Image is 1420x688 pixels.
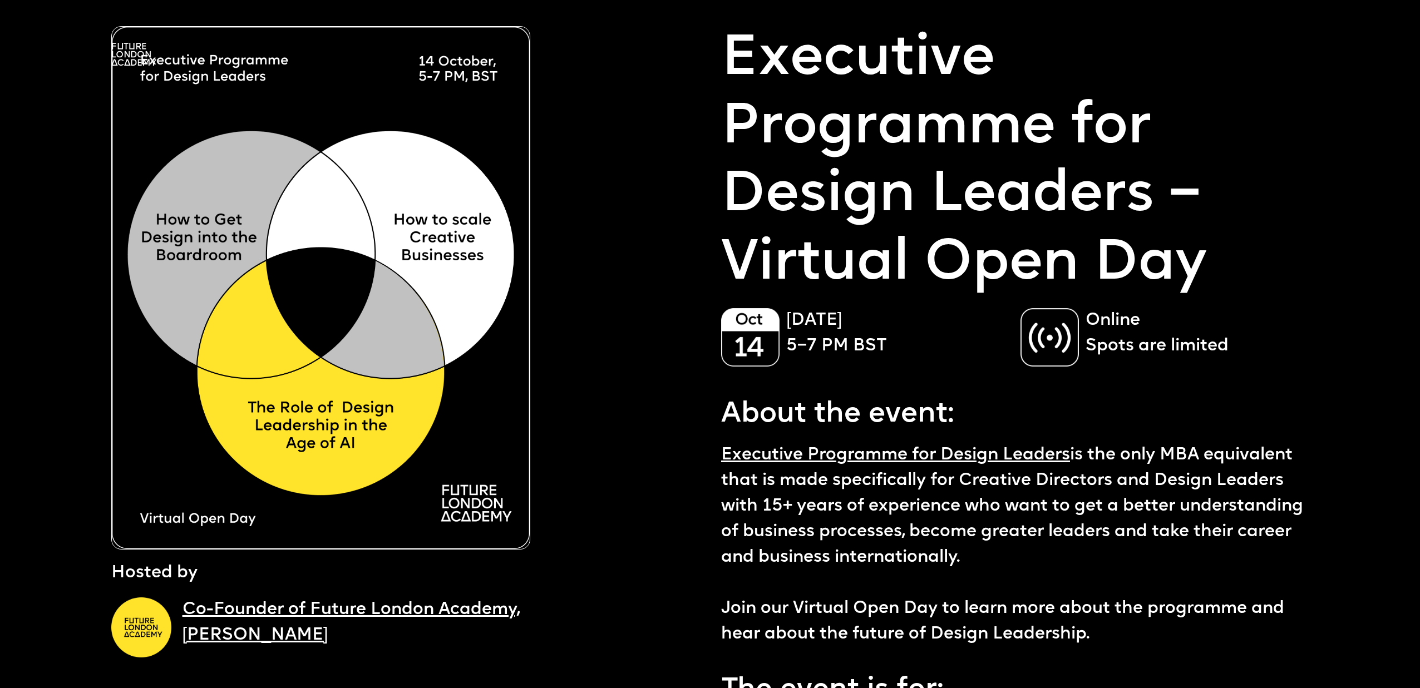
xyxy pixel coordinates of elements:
[721,443,1320,647] p: is the only MBA equivalent that is made specifically for Creative Directors and Design Leaders wi...
[111,597,171,657] img: A yellow circle with Future London Academy logo
[721,388,1320,437] p: About the event:
[786,308,1009,359] p: [DATE] 5–7 PM BST
[721,447,1070,464] a: Executive Programme for Design Leaders
[721,26,1320,299] p: Executive Programme for Design Leaders – Virtual Open Day
[183,601,520,644] a: Co-Founder of Future London Academy, [PERSON_NAME]
[1086,308,1309,359] p: Online Spots are limited
[111,43,156,66] img: A logo saying in 3 lines: Future London Academy
[111,561,198,586] p: Hosted by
